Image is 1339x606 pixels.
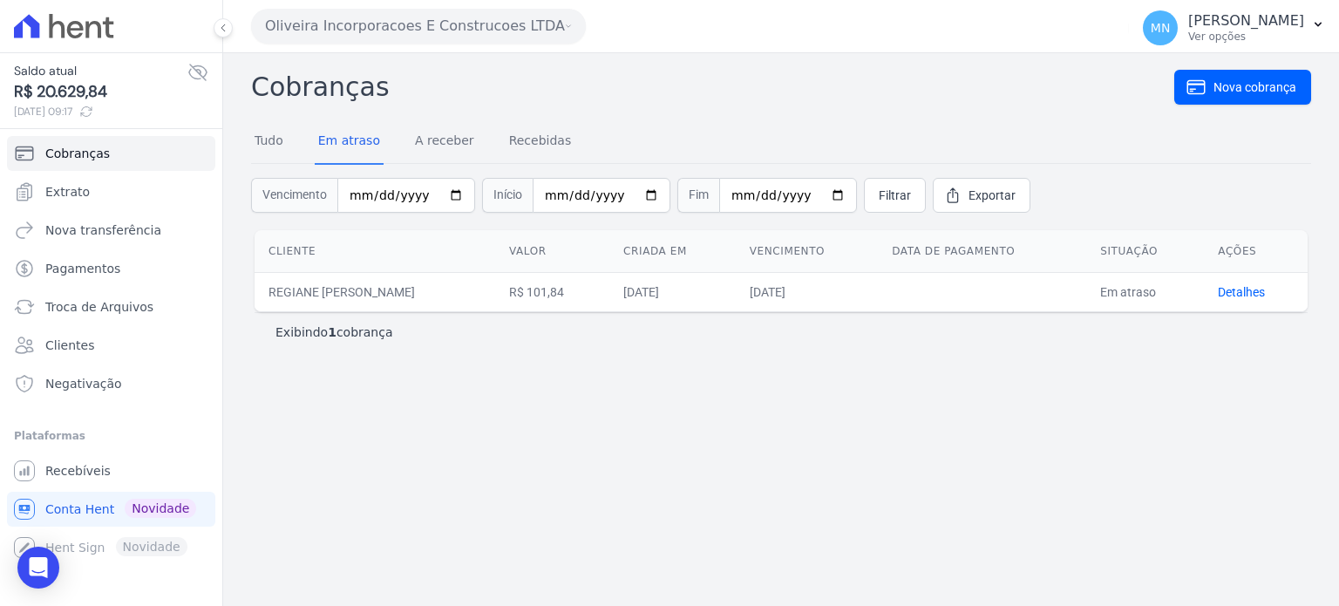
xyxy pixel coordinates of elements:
[7,136,215,171] a: Cobranças
[969,187,1016,204] span: Exportar
[328,325,336,339] b: 1
[255,272,495,311] td: REGIANE [PERSON_NAME]
[17,547,59,589] div: Open Intercom Messenger
[411,119,478,165] a: A receber
[251,67,1174,106] h2: Cobranças
[45,462,111,480] span: Recebíveis
[1129,3,1339,52] button: MN [PERSON_NAME] Ver opções
[609,230,736,273] th: Criada em
[7,366,215,401] a: Negativação
[1086,230,1204,273] th: Situação
[45,260,120,277] span: Pagamentos
[1218,285,1265,299] a: Detalhes
[251,119,287,165] a: Tudo
[495,230,609,273] th: Valor
[315,119,384,165] a: Em atraso
[736,272,878,311] td: [DATE]
[1151,22,1171,34] span: MN
[864,178,926,213] a: Filtrar
[1086,272,1204,311] td: Em atraso
[125,499,196,518] span: Novidade
[495,272,609,311] td: R$ 101,84
[1213,78,1296,96] span: Nova cobrança
[609,272,736,311] td: [DATE]
[7,251,215,286] a: Pagamentos
[14,426,208,446] div: Plataformas
[933,178,1030,213] a: Exportar
[1188,30,1304,44] p: Ver opções
[45,500,114,518] span: Conta Hent
[1188,12,1304,30] p: [PERSON_NAME]
[506,119,575,165] a: Recebidas
[251,9,586,44] button: Oliveira Incorporacoes E Construcoes LTDA
[14,104,187,119] span: [DATE] 09:17
[45,337,94,354] span: Clientes
[7,328,215,363] a: Clientes
[45,298,153,316] span: Troca de Arquivos
[7,289,215,324] a: Troca de Arquivos
[255,230,495,273] th: Cliente
[14,62,187,80] span: Saldo atual
[14,136,208,565] nav: Sidebar
[45,183,90,201] span: Extrato
[14,80,187,104] span: R$ 20.629,84
[677,178,719,213] span: Fim
[7,174,215,209] a: Extrato
[275,323,393,341] p: Exibindo cobrança
[45,221,161,239] span: Nova transferência
[482,178,533,213] span: Início
[878,230,1086,273] th: Data de pagamento
[736,230,878,273] th: Vencimento
[251,178,337,213] span: Vencimento
[45,375,122,392] span: Negativação
[1174,70,1311,105] a: Nova cobrança
[7,213,215,248] a: Nova transferência
[1204,230,1308,273] th: Ações
[7,492,215,527] a: Conta Hent Novidade
[7,453,215,488] a: Recebíveis
[45,145,110,162] span: Cobranças
[879,187,911,204] span: Filtrar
